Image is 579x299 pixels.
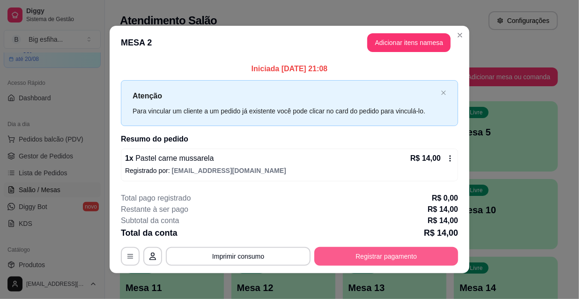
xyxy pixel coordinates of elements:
p: 1 x [125,153,214,164]
div: Para vincular um cliente a um pedido já existente você pode clicar no card do pedido para vinculá... [133,106,437,116]
button: Adicionar itens namesa [367,33,451,52]
p: Iniciada [DATE] 21:08 [121,63,458,75]
p: Total pago registrado [121,193,191,204]
p: R$ 14,00 [410,153,441,164]
p: R$ 0,00 [432,193,458,204]
button: Imprimir consumo [166,247,311,266]
button: close [441,90,446,96]
header: MESA 2 [110,26,469,60]
span: Pastel carne mussarela [134,154,214,162]
p: Total da conta [121,226,178,239]
p: R$ 14,00 [428,204,458,215]
h2: Resumo do pedido [121,134,458,145]
p: Subtotal da conta [121,215,179,226]
button: Registrar pagamento [314,247,458,266]
p: R$ 14,00 [424,226,458,239]
p: R$ 14,00 [428,215,458,226]
p: Restante à ser pago [121,204,188,215]
button: Close [453,28,468,43]
p: Atenção [133,90,437,102]
span: [EMAIL_ADDRESS][DOMAIN_NAME] [172,167,286,174]
p: Registrado por: [125,166,454,175]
